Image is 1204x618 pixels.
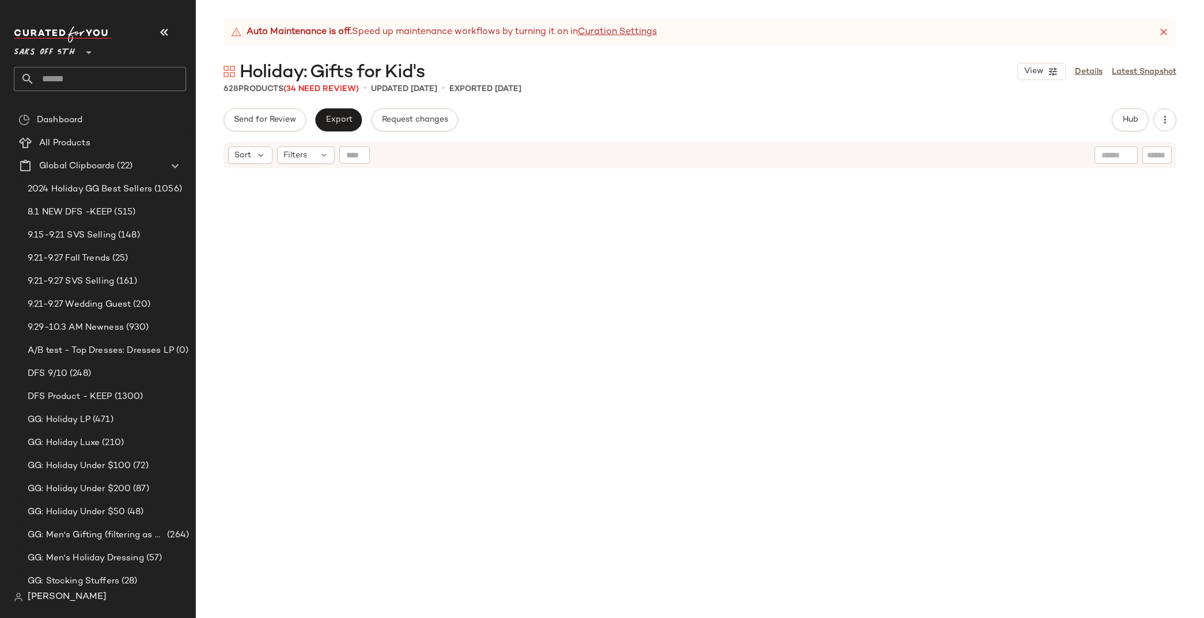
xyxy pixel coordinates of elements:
[14,27,112,43] img: cfy_white_logo.C9jOOHJF.svg
[28,206,112,219] span: 8.1 NEW DFS -KEEP
[112,390,143,404] span: (1300)
[1122,115,1138,125] span: Hub
[234,149,251,161] span: Sort
[1017,63,1066,80] button: View
[28,483,131,496] span: GG: Holiday Under $200
[28,390,112,404] span: DFS Product - KEEP
[371,83,437,95] p: updated [DATE]
[1075,66,1103,78] a: Details
[18,114,30,126] img: svg%3e
[131,298,150,311] span: (20)
[364,82,366,96] span: •
[230,25,657,39] div: Speed up maintenance workflows by turning it on in
[28,321,124,334] span: 9.29-10.3 AM Newness
[28,413,90,427] span: GG: Holiday LP
[224,83,359,95] div: Products
[37,114,82,127] span: Dashboard
[240,61,425,84] span: Holiday: Gifts for Kid's
[114,275,137,288] span: (161)
[28,459,131,473] span: GG: Holiday Under $100
[247,25,352,39] strong: Auto Maintenance is off.
[224,85,238,93] span: 628
[28,275,114,288] span: 9.21-9.27 SVS Selling
[449,83,521,95] p: Exported [DATE]
[224,66,235,77] img: svg%3e
[28,575,119,588] span: GG: Stocking Stuffers
[325,115,352,125] span: Export
[28,529,165,542] span: GG: Men's Gifting (filtering as women's)
[578,25,657,39] a: Curation Settings
[28,183,152,196] span: 2024 Holiday GG Best Sellers
[116,229,140,242] span: (148)
[124,321,149,334] span: (930)
[28,229,116,242] span: 9.15-9.21 SVS Selling
[110,252,128,265] span: (25)
[115,160,132,173] span: (22)
[174,344,188,357] span: (0)
[112,206,135,219] span: (515)
[372,108,458,131] button: Request changes
[1112,66,1176,78] a: Latest Snapshot
[165,529,189,542] span: (264)
[283,85,359,93] span: (34 Need Review)
[283,149,307,161] span: Filters
[1024,67,1043,76] span: View
[28,590,107,604] span: [PERSON_NAME]
[39,160,115,173] span: Global Clipboards
[131,459,149,473] span: (72)
[28,252,110,265] span: 9.21-9.27 Fall Trends
[119,575,138,588] span: (28)
[28,367,67,380] span: DFS 9/10
[315,108,362,131] button: Export
[131,483,149,496] span: (87)
[28,344,174,357] span: A/B test - Top Dresses: Dresses LP
[28,298,131,311] span: 9.21-9.27 Wedding Guest
[28,506,125,519] span: GG: Holiday Under $50
[224,108,306,131] button: Send for Review
[90,413,113,427] span: (471)
[100,436,124,450] span: (210)
[67,367,91,380] span: (248)
[28,436,100,450] span: GG: Holiday Luxe
[14,39,75,60] span: Saks OFF 5TH
[442,82,445,96] span: •
[233,115,296,125] span: Send for Review
[125,506,144,519] span: (48)
[152,183,182,196] span: (1056)
[39,137,90,150] span: All Products
[381,115,448,125] span: Request changes
[144,552,162,565] span: (57)
[28,552,144,565] span: GG: Men's Holiday Dressing
[14,593,23,602] img: svg%3e
[1112,108,1149,131] button: Hub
